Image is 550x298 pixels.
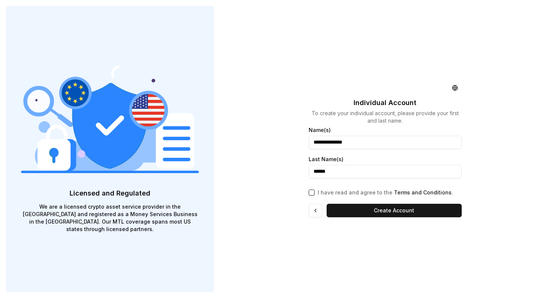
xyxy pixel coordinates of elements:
[21,203,199,233] p: We are a licensed crypto asset service provider in the [GEOGRAPHIC_DATA] and registered as a Mone...
[327,204,462,217] button: Create Account
[394,189,452,196] a: Terms and Conditions
[318,189,453,196] p: I have read and agree to the .
[309,157,462,162] p: Last Name(s)
[309,110,462,125] p: To create your individual account, please provide your first and last name.
[309,128,462,133] p: Name(s)
[354,98,416,108] p: Individual Account
[21,188,199,199] p: Licensed and Regulated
